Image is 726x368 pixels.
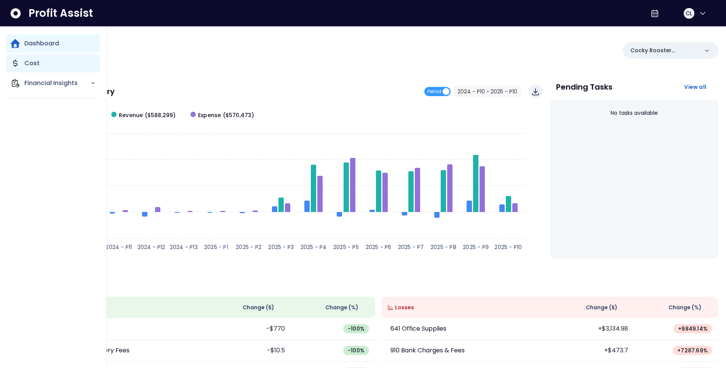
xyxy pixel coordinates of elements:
td: -$10.5 [207,340,291,362]
p: Cost [24,59,40,68]
span: Expense ($570,473) [198,111,254,119]
p: Dashboard [24,39,59,48]
text: 2025 - P4 [301,243,327,251]
text: 2024 - P13 [170,243,198,251]
span: Profit Assist [29,6,93,20]
span: Change ( $ ) [243,304,274,312]
div: No tasks available [556,103,713,123]
span: Period [427,87,441,96]
span: Change ( $ ) [586,304,617,312]
p: 641 Office Supplies [390,324,446,333]
button: Download [529,85,542,98]
text: 2025 - P2 [236,243,261,251]
p: Financial Insights [24,79,90,88]
text: 2025 - P3 [268,243,294,251]
text: 2025 - P9 [463,243,489,251]
text: 2025 - P10 [494,243,522,251]
span: Revenue ($588,299) [119,111,176,119]
span: + 7287.69 % [677,347,708,354]
p: Wins & Losses [38,280,718,288]
text: 2025 - P7 [398,243,424,251]
button: 2024 - P10 ~ 2025 - P10 [454,86,521,97]
p: Cocky Rooster Columbia [630,47,699,55]
text: 2025 - P1 [204,243,228,251]
text: 2025 - P6 [366,243,392,251]
span: + 9849.14 % [678,325,708,333]
span: CL [686,10,692,17]
text: 2024 - P11 [106,243,132,251]
p: Pending Tasks [556,83,612,91]
button: View all [678,80,712,94]
span: Change (%) [668,304,702,312]
span: -100 % [348,347,365,354]
span: -100 % [348,325,365,333]
td: +$3,134.98 [550,318,634,340]
span: Losses [395,304,414,312]
text: 2024 - P12 [138,243,165,251]
td: +$473.7 [550,340,634,362]
p: 910 Bank Charges & Fees [390,346,465,355]
span: Change (%) [325,304,358,312]
span: View all [684,83,706,91]
td: -$770 [207,318,291,340]
text: 2025 - P8 [430,243,456,251]
text: 2025 - P5 [333,243,359,251]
